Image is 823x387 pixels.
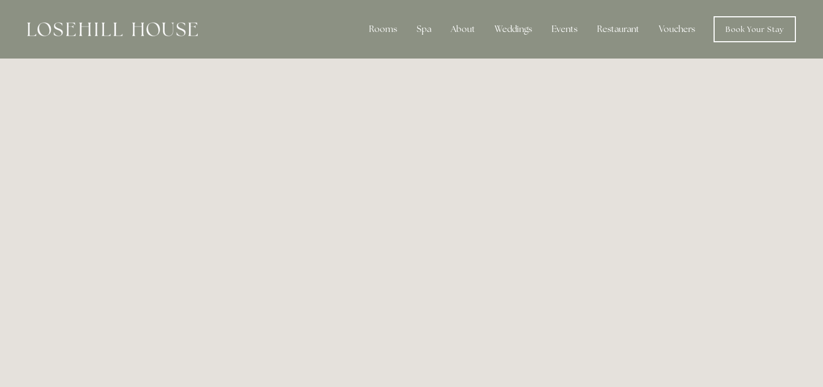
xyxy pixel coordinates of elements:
[714,16,796,42] a: Book Your Stay
[543,18,586,40] div: Events
[588,18,648,40] div: Restaurant
[442,18,484,40] div: About
[486,18,541,40] div: Weddings
[650,18,704,40] a: Vouchers
[408,18,440,40] div: Spa
[27,22,198,36] img: Losehill House
[360,18,406,40] div: Rooms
